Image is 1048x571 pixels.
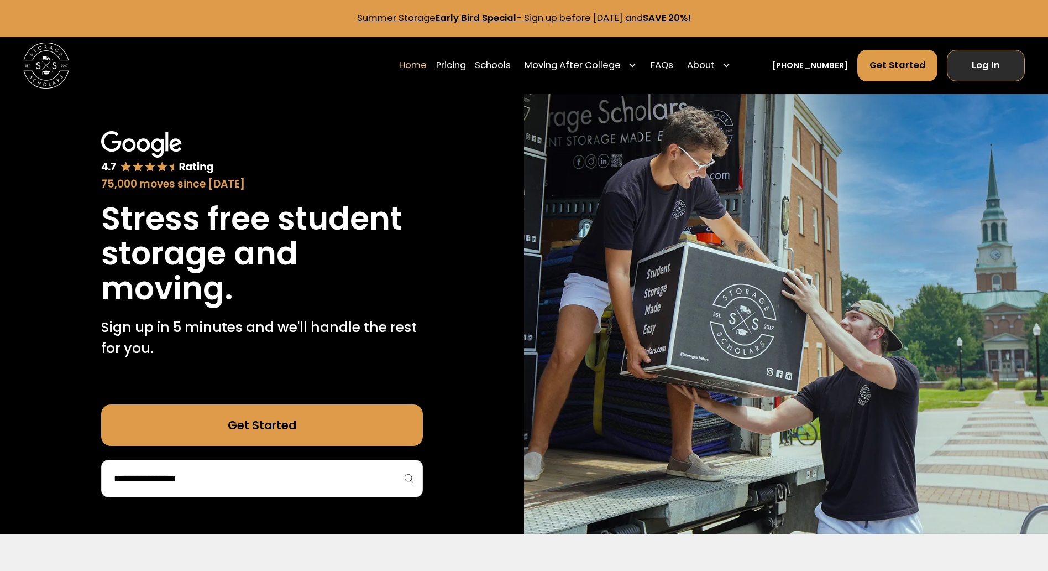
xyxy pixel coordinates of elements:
[857,50,938,81] a: Get Started
[772,60,848,72] a: [PHONE_NUMBER]
[683,49,736,81] div: About
[651,49,673,81] a: FAQs
[436,49,466,81] a: Pricing
[357,12,691,24] a: Summer StorageEarly Bird Special- Sign up before [DATE] andSAVE 20%!
[947,50,1025,81] a: Log In
[101,177,423,192] div: 75,000 moves since [DATE]
[23,43,69,89] img: Storage Scholars main logo
[101,317,423,359] p: Sign up in 5 minutes and we'll handle the rest for you.
[101,404,423,446] a: Get Started
[643,12,691,24] strong: SAVE 20%!
[399,49,427,81] a: Home
[520,49,642,81] div: Moving After College
[525,59,621,72] div: Moving After College
[101,201,423,306] h1: Stress free student storage and moving.
[436,12,516,24] strong: Early Bird Special
[475,49,511,81] a: Schools
[101,131,214,174] img: Google 4.7 star rating
[524,94,1048,534] img: Storage Scholars makes moving and storage easy.
[687,59,715,72] div: About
